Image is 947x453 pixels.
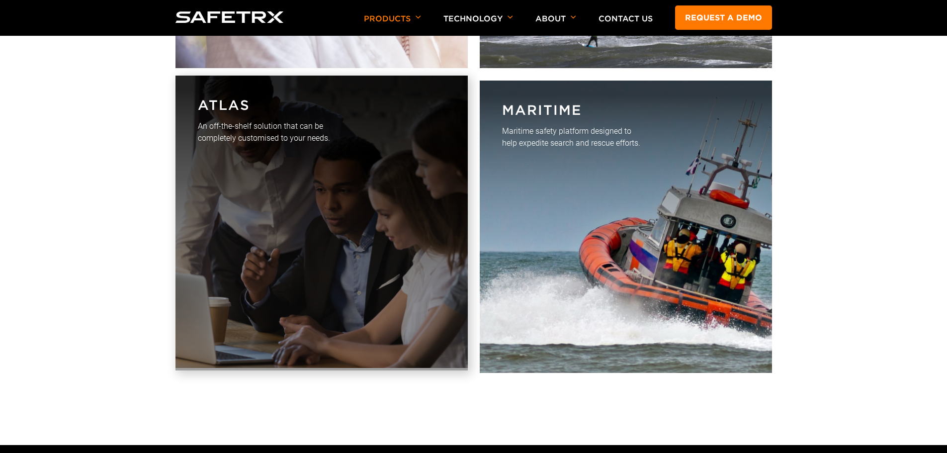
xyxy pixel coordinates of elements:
[675,5,772,30] a: Request a demo
[897,405,947,453] iframe: Chat Widget
[11,105,60,113] span: Request a Demo
[502,100,642,120] p: Maritime
[502,125,642,149] p: Maritime safety platform designed to help expedite search and rescue efforts.
[535,14,576,36] p: About
[571,15,576,19] img: Arrow down
[508,15,513,19] img: Arrow down
[11,119,53,126] span: Discover More
[599,14,653,23] a: Contact Us
[175,11,284,23] img: Logo SafeTrx
[2,118,9,125] input: Discover More
[897,405,947,453] div: Chatwidget
[416,15,421,19] img: Arrow down
[2,211,9,218] input: I agree to allow 8 West Consulting to store and process my personal data.*
[12,210,224,218] p: I agree to allow 8 West Consulting to store and process my personal data.
[480,81,772,375] a: Maritime Maritime safety platform designed to help expedite search and rescue efforts.
[175,76,468,370] a: Atlas An off-the-shelf solution that can be completely customised to your needs.
[364,14,421,36] p: Products
[198,120,338,144] p: An off-the-shelf solution that can be completely customised to your needs.
[2,105,9,111] input: Request a Demo
[198,95,338,115] p: Atlas
[443,14,513,36] p: Technology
